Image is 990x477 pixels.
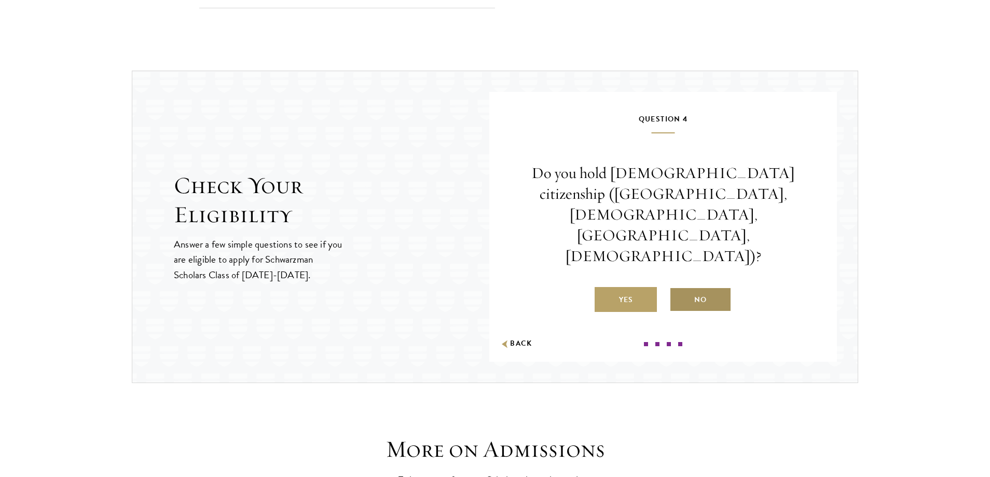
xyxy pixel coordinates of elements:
h3: More on Admissions [334,435,656,464]
p: Answer a few simple questions to see if you are eligible to apply for Schwarzman Scholars Class o... [174,237,343,282]
h2: Check Your Eligibility [174,171,489,229]
button: Back [500,338,532,349]
h5: Question 4 [520,113,806,133]
label: Yes [595,287,657,312]
label: No [669,287,732,312]
p: Do you hold [DEMOGRAPHIC_DATA] citizenship ([GEOGRAPHIC_DATA], [DEMOGRAPHIC_DATA], [GEOGRAPHIC_DA... [520,163,806,266]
